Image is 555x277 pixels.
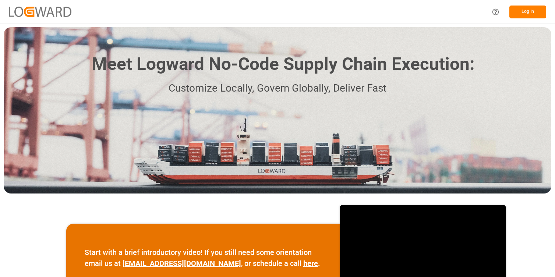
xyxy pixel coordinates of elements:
[85,247,322,269] p: Start with a brief introductory video! If you still need some orientation email us at , or schedu...
[81,80,474,97] p: Customize Locally, Govern Globally, Deliver Fast
[123,259,241,268] a: [EMAIL_ADDRESS][DOMAIN_NAME]
[487,4,504,20] button: Help Center
[9,7,71,17] img: Logward_new_orange.png
[303,259,318,268] a: here
[92,51,474,77] h1: Meet Logward No-Code Supply Chain Execution:
[509,6,546,18] button: Log In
